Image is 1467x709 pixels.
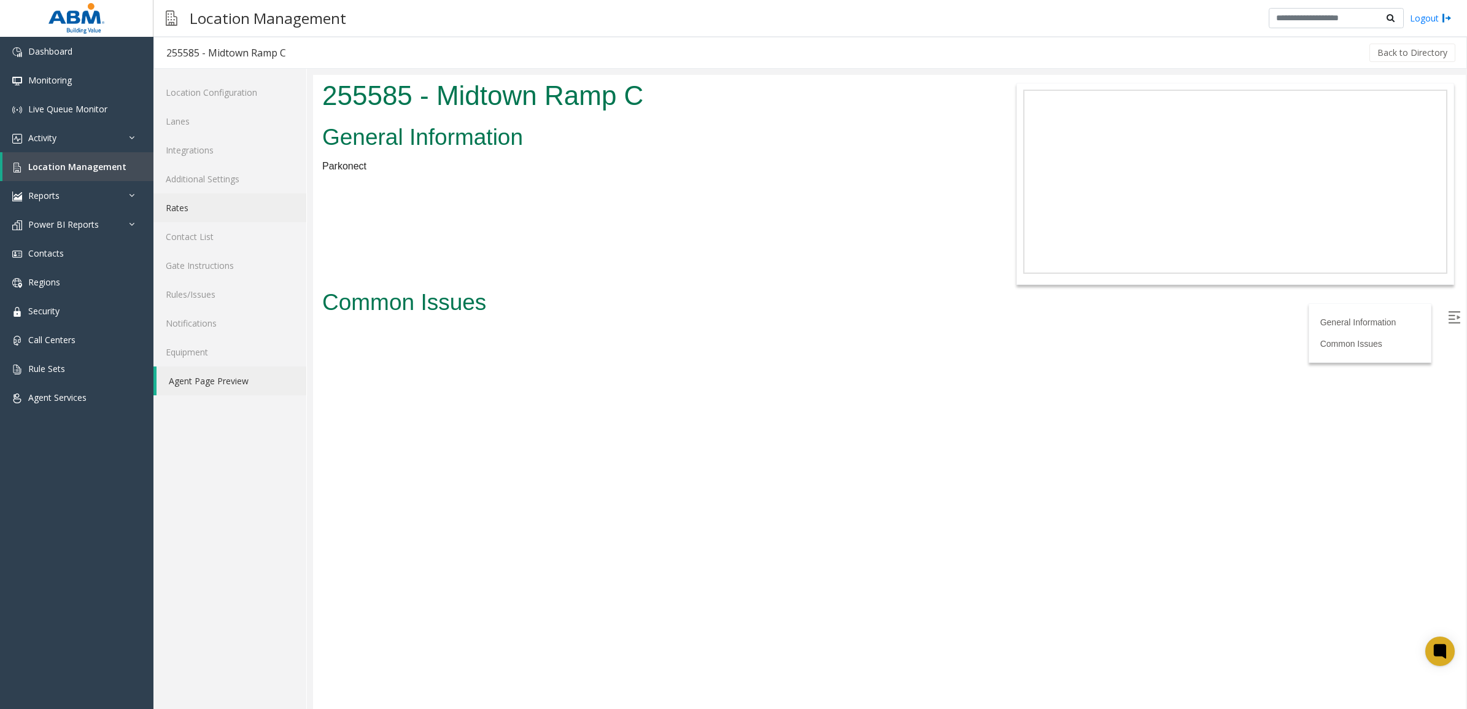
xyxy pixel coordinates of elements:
[28,190,60,201] span: Reports
[12,393,22,403] img: 'icon'
[153,136,306,165] a: Integrations
[12,336,22,346] img: 'icon'
[12,105,22,115] img: 'icon'
[153,78,306,107] a: Location Configuration
[12,192,22,201] img: 'icon'
[12,220,22,230] img: 'icon'
[12,163,22,172] img: 'icon'
[28,276,60,288] span: Regions
[12,134,22,144] img: 'icon'
[28,103,107,115] span: Live Queue Monitor
[28,45,72,57] span: Dashboard
[166,45,286,61] div: 255585 - Midtown Ramp C
[166,3,177,33] img: pageIcon
[153,309,306,338] a: Notifications
[9,212,1144,244] h2: Common Issues
[9,2,663,40] h1: 255585 - Midtown Ramp C
[28,392,87,403] span: Agent Services
[153,251,306,280] a: Gate Instructions
[153,165,306,193] a: Additional Settings
[12,76,22,86] img: 'icon'
[1442,12,1452,25] img: logout
[9,83,663,99] p: Parkonect
[1007,264,1069,274] a: Common Issues
[12,249,22,259] img: 'icon'
[9,47,663,79] h2: General Information
[153,193,306,222] a: Rates
[184,3,352,33] h3: Location Management
[28,247,64,259] span: Contacts
[28,74,72,86] span: Monitoring
[153,338,306,366] a: Equipment
[28,219,99,230] span: Power BI Reports
[153,280,306,309] a: Rules/Issues
[28,305,60,317] span: Security
[1135,236,1147,249] img: Open/Close Sidebar Menu
[2,152,153,181] a: Location Management
[28,132,56,144] span: Activity
[28,363,65,374] span: Rule Sets
[28,334,75,346] span: Call Centers
[12,307,22,317] img: 'icon'
[12,365,22,374] img: 'icon'
[153,222,306,251] a: Contact List
[12,47,22,57] img: 'icon'
[157,366,306,395] a: Agent Page Preview
[1007,242,1083,252] a: General Information
[12,278,22,288] img: 'icon'
[1410,12,1452,25] a: Logout
[153,107,306,136] a: Lanes
[1369,44,1455,62] button: Back to Directory
[28,161,126,172] span: Location Management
